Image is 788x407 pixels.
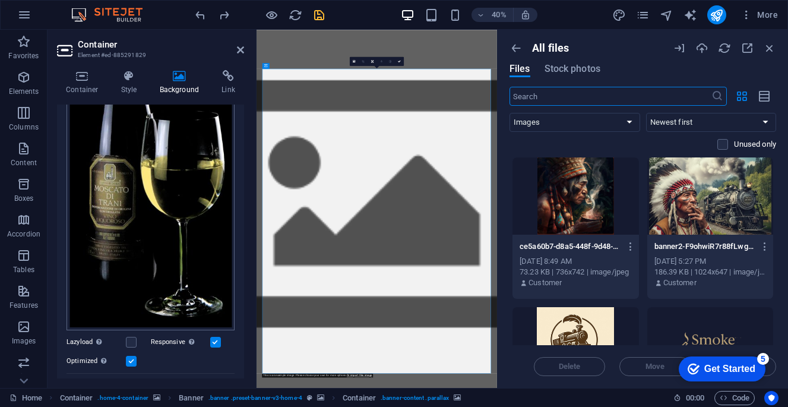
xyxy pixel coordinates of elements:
[509,87,711,106] input: Search
[736,5,783,24] button: More
[13,265,34,275] p: Tables
[395,57,404,66] a: Confirm ( ⌘ ⏎ )
[153,395,160,401] i: This element contains a background
[377,57,386,66] a: Blur
[264,8,279,22] button: Click here to leave preview mode and continue editing
[262,374,374,377] div: This is an example image. Please choose your own for more options.
[636,8,650,22] i: Pages (Ctrl+Alt+S)
[612,8,626,22] button: design
[660,8,673,22] i: Navigator
[10,301,38,310] p: Features
[740,9,778,21] span: More
[289,8,302,22] i: Reload page
[694,393,696,402] span: :
[710,8,723,22] i: Publish
[368,57,376,66] a: Change orientation
[213,70,244,95] h4: Link
[57,70,112,95] h4: Container
[7,229,40,239] p: Accordion
[217,8,231,22] button: redo
[288,8,302,22] button: reload
[347,374,372,377] a: Or import this image
[520,241,621,252] p: ce5a60b7-d8a5-448f-9d48-80edeb67e5aa-QNpo0Qono8p6VIKlw6XEQg.jpeg
[683,8,697,22] i: AI Writer
[509,42,523,55] i: Show all folders
[720,391,749,405] span: Code
[686,391,704,405] span: 00 00
[454,395,461,401] i: This element contains a background
[520,10,531,20] i: On resize automatically adjust zoom level to fit chosen device.
[97,391,148,405] span: . home-4-container
[15,372,33,381] p: Slider
[67,354,126,368] label: Optimized
[509,62,530,76] span: Files
[520,267,632,277] div: 73.23 KB | 736x742 | image/jpeg
[88,2,100,14] div: 5
[12,336,36,346] p: Images
[654,256,767,267] div: [DATE] 5:27 PM
[763,42,776,55] i: Close
[663,277,697,288] p: Customer
[60,391,461,405] nav: breadcrumb
[532,42,569,55] p: All files
[695,42,708,55] i: Upload
[11,158,37,168] p: Content
[10,6,96,31] div: Get Started 5 items remaining, 0% complete
[78,50,220,61] h3: Element #ed-885291829
[359,57,368,66] a: Crop mode
[545,62,600,76] span: Stock photos
[60,391,93,405] span: Click to select. Double-click to edit
[718,42,731,55] i: Reload
[312,8,326,22] i: Save (Ctrl+S)
[683,8,698,22] button: text_generator
[10,391,42,405] a: Click to cancel selection. Double-click to open Pages
[14,194,34,203] p: Boxes
[67,335,126,349] label: Lazyload
[317,395,324,401] i: This element contains a background
[654,241,755,252] p: banner2-F9ohwiR7r88fLwg2P6QawA.jpeg
[193,8,207,22] button: undo
[636,8,650,22] button: pages
[68,8,157,22] img: Editor Logo
[707,5,726,24] button: publish
[343,391,376,405] span: Click to select. Double-click to edit
[9,87,39,96] p: Elements
[660,8,674,22] button: navigator
[179,391,204,405] span: Click to select. Double-click to edit
[194,8,207,22] i: Undo: Change background (Ctrl+Z)
[489,8,508,22] h6: 40%
[112,70,151,95] h4: Style
[714,391,755,405] button: Code
[740,42,754,55] i: Maximize
[151,335,210,349] label: Responsive
[673,391,705,405] h6: Session time
[381,391,449,405] span: . banner-content .parallax
[307,395,312,401] i: This element is a customizable preset
[208,391,302,405] span: . banner .preset-banner-v3-home-4
[612,8,626,22] i: Design (Ctrl+Alt+Y)
[78,39,244,50] h2: Container
[529,277,562,288] p: Customer
[350,57,359,66] a: Select files from the file manager, stock photos, or upload file(s)
[673,42,686,55] i: URL import
[312,8,326,22] button: save
[217,8,231,22] i: Redo: Delete elements (Ctrl+Y, ⌘+Y)
[471,8,514,22] button: 40%
[520,256,632,267] div: [DATE] 8:49 AM
[386,57,395,66] a: Greyscale
[151,70,213,95] h4: Background
[35,13,86,24] div: Get Started
[764,391,778,405] button: Usercentrics
[734,139,776,150] p: Displays only files that are not in use on the website. Files added during this session can still...
[9,122,39,132] p: Columns
[8,51,39,61] p: Favorites
[654,267,767,277] div: 186.39 KB | 1024x647 | image/jpeg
